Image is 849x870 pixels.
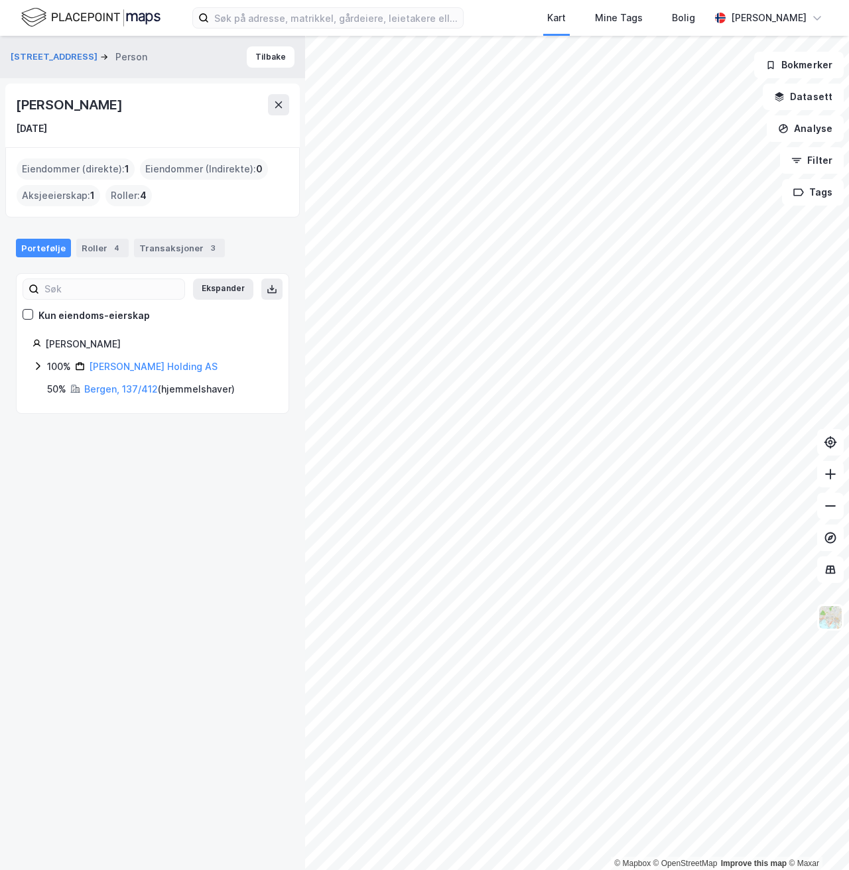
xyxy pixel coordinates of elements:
img: Z [818,605,843,630]
div: Kart [547,10,566,26]
button: Analyse [767,115,844,142]
iframe: Chat Widget [783,806,849,870]
div: Person [115,49,147,65]
button: Tags [782,179,844,206]
div: Aksjeeierskap : [17,185,100,206]
a: Bergen, 137/412 [84,383,158,395]
div: Mine Tags [595,10,643,26]
div: [DATE] [16,121,47,137]
div: Roller : [105,185,152,206]
div: [PERSON_NAME] [731,10,807,26]
button: Datasett [763,84,844,110]
div: Portefølje [16,239,71,257]
input: Søk på adresse, matrikkel, gårdeiere, leietakere eller personer [209,8,463,28]
div: [PERSON_NAME] [16,94,125,115]
img: logo.f888ab2527a4732fd821a326f86c7f29.svg [21,6,161,29]
div: [PERSON_NAME] [45,336,273,352]
div: 3 [206,241,220,255]
button: Tilbake [247,46,294,68]
div: 4 [110,241,123,255]
button: Ekspander [193,279,253,300]
button: Bokmerker [754,52,844,78]
div: ( hjemmelshaver ) [84,381,235,397]
a: OpenStreetMap [653,859,718,868]
div: Kun eiendoms-eierskap [38,308,150,324]
span: 1 [125,161,129,177]
button: Filter [780,147,844,174]
input: Søk [39,279,184,299]
div: Eiendommer (direkte) : [17,158,135,180]
div: Bolig [672,10,695,26]
a: [PERSON_NAME] Holding AS [89,361,218,372]
a: Mapbox [614,859,651,868]
a: Improve this map [721,859,787,868]
button: [STREET_ADDRESS] [11,50,100,64]
span: 0 [256,161,263,177]
span: 4 [140,188,147,204]
div: Transaksjoner [134,239,225,257]
span: 1 [90,188,95,204]
div: Eiendommer (Indirekte) : [140,158,268,180]
div: Roller [76,239,129,257]
div: 50% [47,381,66,397]
div: 100% [47,359,71,375]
